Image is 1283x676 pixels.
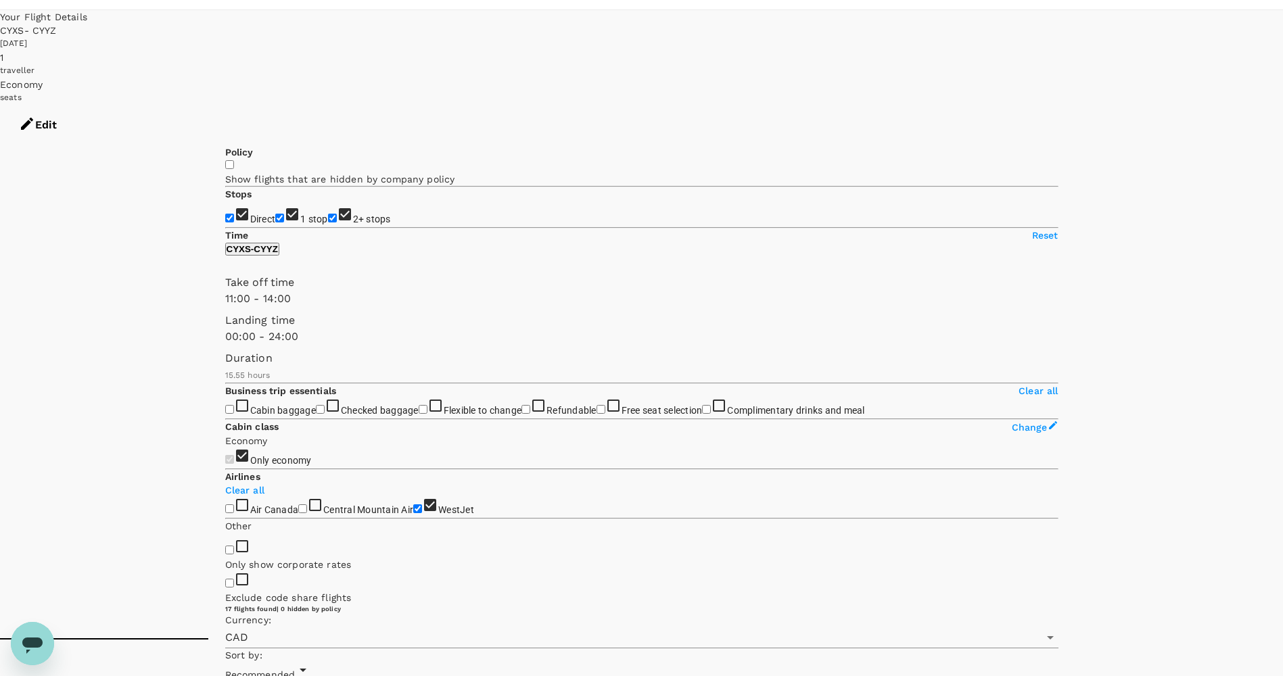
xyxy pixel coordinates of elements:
[341,405,419,416] span: Checked baggage
[225,614,271,625] span: Currency :
[1012,422,1048,433] span: Change
[225,604,1058,613] div: 17 flights found | 0 hidden by policy
[225,421,279,432] strong: Cabin class
[225,330,299,343] span: 00:00 - 24:00
[1019,384,1058,397] p: Clear all
[225,455,234,464] input: Only economy
[225,405,234,414] input: Cabin baggage
[250,504,299,515] span: Air Canada
[250,214,276,224] span: Direct
[413,504,422,513] input: WestJet
[225,189,252,199] strong: Stops
[225,434,1058,448] p: Economy
[225,504,234,513] input: Air Canada
[316,405,325,414] input: Checked baggage
[419,405,427,414] input: Flexible to change
[353,214,391,224] span: 2+ stops
[1032,228,1058,242] p: Reset
[275,214,284,222] input: 1 stop
[225,172,1058,186] p: Show flights that are hidden by company policy
[1041,628,1060,647] button: Open
[622,405,703,416] span: Free seat selection
[702,405,711,414] input: Complimentary drinks and meal
[225,519,1058,533] p: Other
[225,650,262,660] span: Sort by :
[546,405,597,416] span: Refundable
[11,622,54,665] iframe: Button to launch messaging window
[225,292,291,305] span: 11:00 - 14:00
[225,370,271,380] span: 15.55 hours
[225,471,260,482] strong: Airlines
[225,274,1058,291] p: Take off time
[225,385,337,396] strong: Business trip essentials
[521,405,530,414] input: Refundable
[250,405,316,416] span: Cabin baggage
[438,504,474,515] span: WestJet
[225,483,1058,497] p: Clear all
[323,504,413,515] span: Central Mountain Air
[225,579,234,587] input: Exclude code share flights
[298,504,307,513] input: Central Mountain Air
[225,546,234,554] input: Only show corporate rates
[225,145,1058,159] p: Policy
[328,214,337,222] input: 2+ stops
[225,214,234,222] input: Direct
[727,405,864,416] span: Complimentary drinks and meal
[225,350,1058,366] p: Duration
[225,558,1058,571] p: Only show corporate rates
[250,455,312,466] span: Only economy
[227,244,278,254] p: CYXS - CYYZ
[225,591,1058,604] p: Exclude code share flights
[444,405,522,416] span: Flexible to change
[225,312,1058,329] p: Landing time
[225,228,249,242] p: Time
[597,405,605,414] input: Free seat selection
[300,214,328,224] span: 1 stop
